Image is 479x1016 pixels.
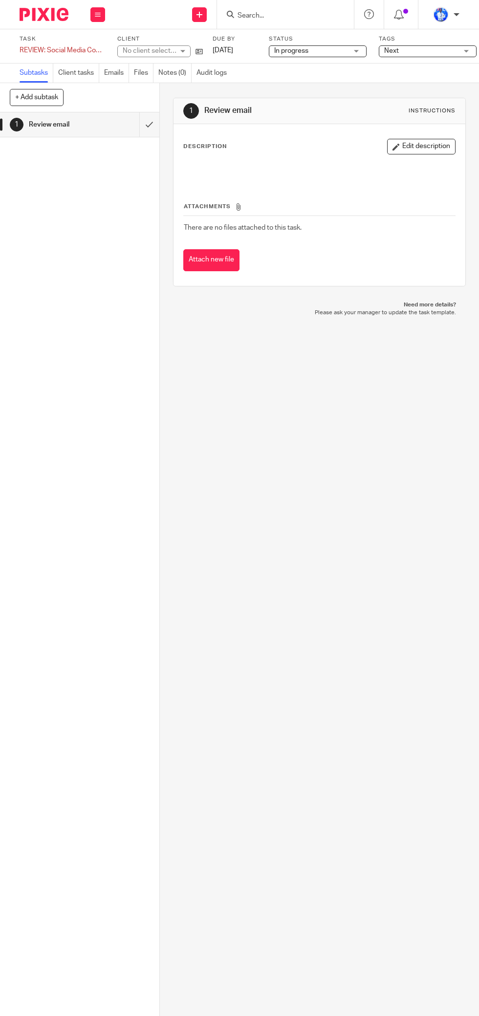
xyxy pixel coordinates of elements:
[20,8,68,21] img: Pixie
[20,45,105,55] div: REVIEW: Social Media Content Calendar
[58,64,99,83] a: Client tasks
[183,103,199,119] div: 1
[213,35,257,43] label: Due by
[409,107,456,115] div: Instructions
[10,118,23,131] div: 1
[204,106,340,116] h1: Review email
[20,35,105,43] label: Task
[117,35,203,43] label: Client
[183,249,239,271] button: Attach new file
[384,47,399,54] span: Next
[213,47,233,54] span: [DATE]
[269,35,367,43] label: Status
[379,35,477,43] label: Tags
[123,46,176,56] div: No client selected
[183,301,456,309] p: Need more details?
[183,143,227,151] p: Description
[274,47,308,54] span: In progress
[10,89,64,106] button: + Add subtask
[29,117,96,132] h1: Review email
[387,139,456,154] button: Edit description
[433,7,449,22] img: WhatsApp%20Image%202022-01-17%20at%2010.26.43%20PM.jpeg
[196,64,232,83] a: Audit logs
[20,64,53,83] a: Subtasks
[184,204,231,209] span: Attachments
[183,309,456,317] p: Please ask your manager to update the task template.
[134,64,153,83] a: Files
[104,64,129,83] a: Emails
[237,12,325,21] input: Search
[158,64,192,83] a: Notes (0)
[184,224,302,231] span: There are no files attached to this task.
